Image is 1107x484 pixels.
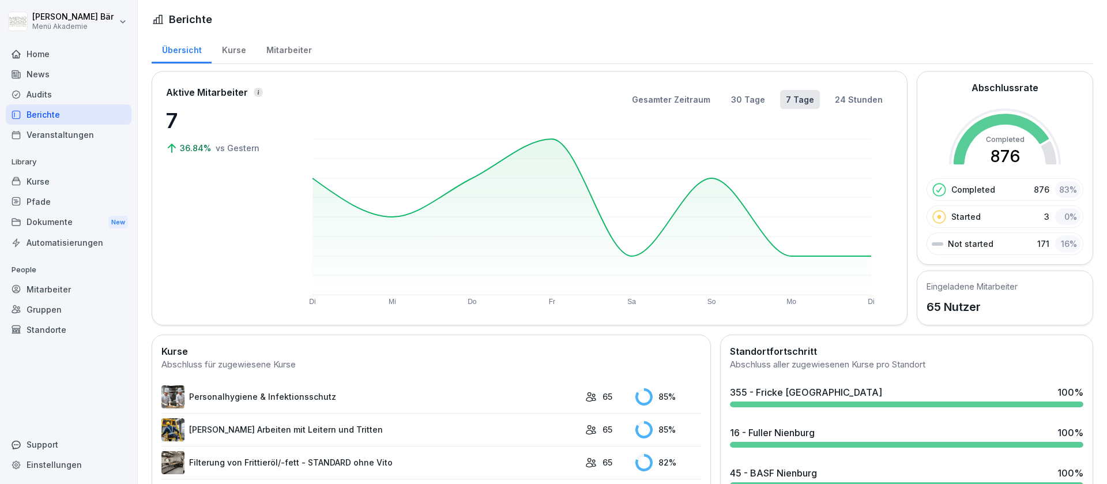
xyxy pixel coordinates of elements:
a: Automatisierungen [6,232,131,253]
div: New [108,216,128,229]
div: Support [6,434,131,455]
p: [PERSON_NAME] Bär [32,12,114,22]
a: Veranstaltungen [6,125,131,145]
text: Di [868,298,874,306]
p: 876 [1034,183,1049,196]
text: So [707,298,716,306]
a: Standorte [6,320,131,340]
p: 36.84% [180,142,213,154]
div: 100 % [1057,466,1083,480]
h2: Standortfortschritt [730,344,1083,358]
div: 100 % [1057,426,1083,440]
div: Abschluss aller zugewiesenen Kurse pro Standort [730,358,1083,372]
h2: Abschlussrate [972,81,1038,95]
p: Started [951,211,981,223]
p: 171 [1037,238,1049,250]
a: Kurse [212,34,256,63]
p: 65 [603,423,612,436]
a: DokumenteNew [6,212,131,233]
p: 65 Nutzer [927,298,1018,316]
a: Home [6,44,131,64]
a: Gruppen [6,299,131,320]
p: Aktive Mitarbeiter [166,85,248,99]
p: vs Gestern [216,142,259,154]
div: 83 % [1055,181,1080,198]
button: 24 Stunden [829,90,888,109]
text: Mi [389,298,396,306]
img: v7bxruicv7vvt4ltkcopmkzf.png [161,418,184,441]
img: tq1iwfpjw7gb8q143pboqzza.png [161,385,184,408]
img: lnrteyew03wyeg2dvomajll7.png [161,451,184,474]
a: Mitarbeiter [256,34,322,63]
a: Übersicht [152,34,212,63]
button: Gesamter Zeitraum [626,90,716,109]
a: 355 - Fricke [GEOGRAPHIC_DATA]100% [725,381,1088,412]
div: 16 % [1055,235,1080,252]
div: 82 % [635,454,701,471]
a: Berichte [6,104,131,125]
h1: Berichte [169,12,212,27]
p: 65 [603,456,612,468]
text: Fr [549,298,555,306]
p: Completed [951,183,995,196]
div: 0 % [1055,208,1080,225]
p: People [6,261,131,279]
a: Pfade [6,192,131,212]
a: 16 - Fuller Nienburg100% [725,421,1088,452]
button: 7 Tage [780,90,820,109]
a: Kurse [6,171,131,192]
text: Di [309,298,315,306]
a: News [6,64,131,84]
a: Personalhygiene & Infektionsschutz [161,385,579,408]
text: Sa [627,298,636,306]
a: Filterung von Frittieröl/-fett - STANDARD ohne Vito [161,451,579,474]
a: Einstellungen [6,455,131,475]
a: Audits [6,84,131,104]
h2: Kurse [161,344,701,358]
div: 45 - BASF Nienburg [730,466,817,480]
text: Mo [786,298,796,306]
p: 3 [1044,211,1049,223]
p: Not started [948,238,993,250]
div: 355 - Fricke [GEOGRAPHIC_DATA] [730,385,882,399]
div: 85 % [635,421,701,438]
p: Menü Akademie [32,22,114,31]
a: Mitarbeiter [6,279,131,299]
text: Do [468,298,477,306]
div: Dokumente [6,212,131,233]
div: 85 % [635,388,701,406]
div: 16 - Fuller Nienburg [730,426,815,440]
p: 7 [166,105,281,136]
button: 30 Tage [725,90,771,109]
a: [PERSON_NAME] Arbeiten mit Leitern und Tritten [161,418,579,441]
div: 100 % [1057,385,1083,399]
p: 65 [603,391,612,403]
h5: Eingeladene Mitarbeiter [927,280,1018,292]
p: Library [6,153,131,171]
div: Abschluss für zugewiesene Kurse [161,358,701,372]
